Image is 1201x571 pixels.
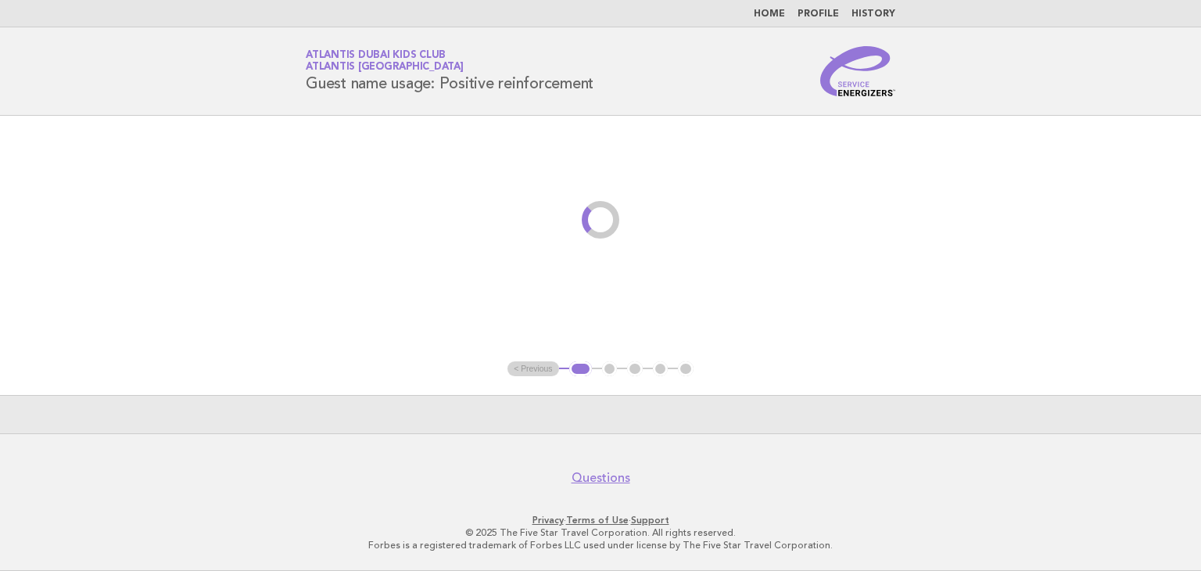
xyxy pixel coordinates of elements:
[306,63,464,73] span: Atlantis [GEOGRAPHIC_DATA]
[532,515,564,526] a: Privacy
[631,515,669,526] a: Support
[566,515,629,526] a: Terms of Use
[798,9,839,19] a: Profile
[572,470,630,486] a: Questions
[122,526,1079,539] p: © 2025 The Five Star Travel Corporation. All rights reserved.
[754,9,785,19] a: Home
[122,514,1079,526] p: · ·
[122,539,1079,551] p: Forbes is a registered trademark of Forbes LLC used under license by The Five Star Travel Corpora...
[820,46,895,96] img: Service Energizers
[851,9,895,19] a: History
[306,51,593,92] h1: Guest name usage: Positive reinforcement
[306,50,464,72] a: Atlantis Dubai Kids ClubAtlantis [GEOGRAPHIC_DATA]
